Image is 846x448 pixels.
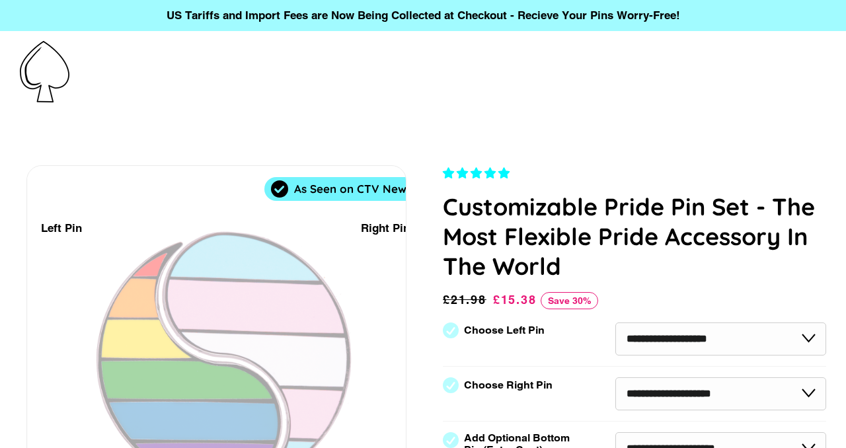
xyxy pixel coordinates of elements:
[443,291,490,309] span: £21.98
[361,219,410,237] div: Right Pin
[443,167,513,180] span: 4.83 stars
[464,379,553,391] label: Choose Right Pin
[493,293,537,307] span: £15.38
[443,192,826,281] h1: Customizable Pride Pin Set - The Most Flexible Pride Accessory In The World
[541,292,598,309] span: Save 30%
[20,41,69,102] img: Pin-Ace
[464,324,545,336] label: Choose Left Pin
